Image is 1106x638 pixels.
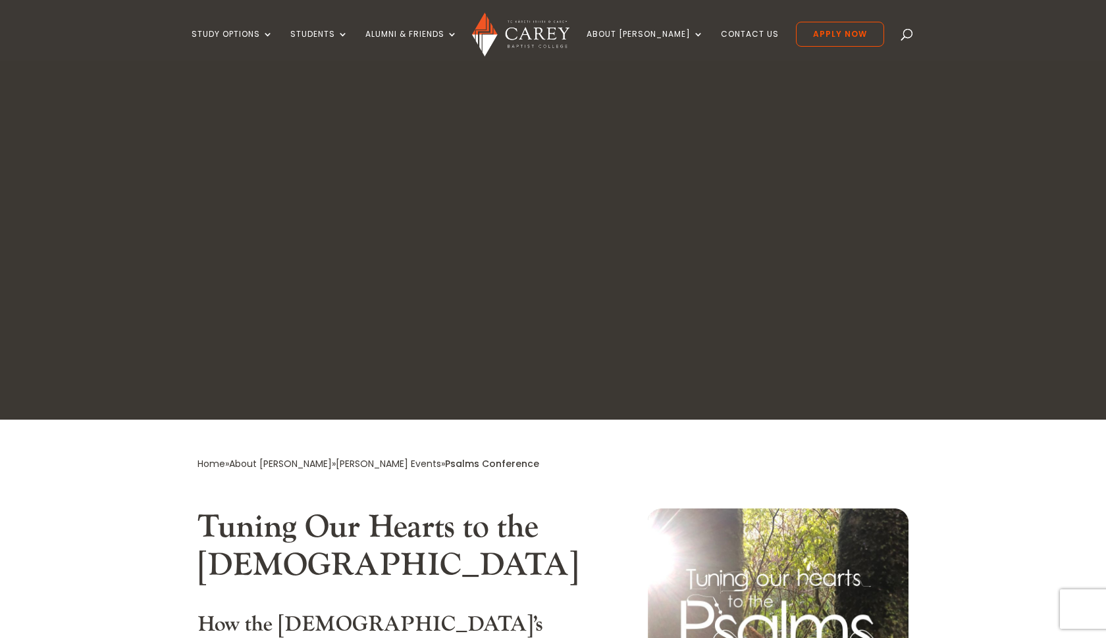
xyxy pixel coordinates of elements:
a: [PERSON_NAME] Events [336,457,441,470]
a: About [PERSON_NAME] [229,457,332,470]
a: Alumni & Friends [365,30,458,61]
a: Study Options [192,30,273,61]
h2: Tuning Our Hearts to the [DEMOGRAPHIC_DATA] [197,508,608,591]
img: Carey Baptist College [472,12,569,57]
a: Apply Now [796,22,884,47]
span: Psalms Conference [445,457,539,470]
a: Contact Us [721,30,779,61]
a: Home [197,457,225,470]
a: About [PERSON_NAME] [587,30,704,61]
a: Students [290,30,348,61]
span: » » » [197,457,539,470]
